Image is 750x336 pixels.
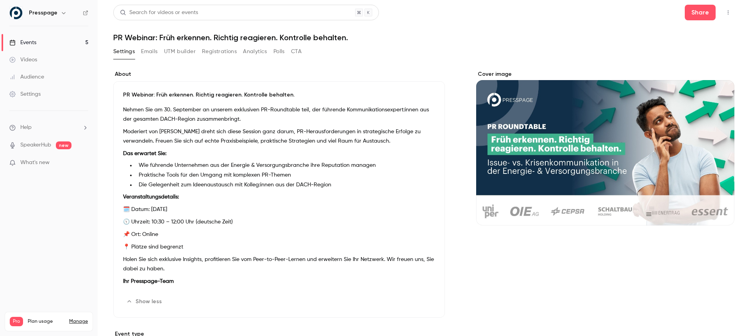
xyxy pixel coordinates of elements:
[113,45,135,58] button: Settings
[9,90,41,98] div: Settings
[20,123,32,132] span: Help
[136,161,435,170] li: Wie führende Unternehmen aus der Energie & Versorgungsbranche ihre Reputation managen
[123,205,435,214] p: 🗓️ Datum: [DATE]
[20,159,50,167] span: What's new
[123,230,435,239] p: 📌 Ort: Online
[79,159,88,166] iframe: Noticeable Trigger
[123,242,435,252] p: 📍 Plätze sind begrenzt
[291,45,302,58] button: CTA
[136,171,435,179] li: Praktische Tools für den Umgang mit komplexen PR-Themen
[69,318,88,325] a: Manage
[10,317,23,326] span: Pro
[9,56,37,64] div: Videos
[9,123,88,132] li: help-dropdown-opener
[123,127,435,146] p: Moderiert von [PERSON_NAME] dreht sich diese Session ganz darum, PR-Herausforderungen in strategi...
[9,73,44,81] div: Audience
[120,9,198,17] div: Search for videos or events
[28,318,64,325] span: Plan usage
[123,151,166,156] strong: Das erwartet Sie:
[123,194,179,200] strong: Veranstaltungsdetails:
[243,45,267,58] button: Analytics
[10,7,22,19] img: Presspage
[29,9,57,17] h6: Presspage
[476,70,734,225] section: Cover image
[123,279,174,284] strong: Ihr Presspage-Team
[56,141,71,149] span: new
[123,217,435,227] p: 🕥 Uhrzeit: 10:30 – 12:00 Uhr (deutsche Zeit)
[9,39,36,46] div: Events
[113,33,734,42] h1: PR Webinar: Früh erkennen. Richtig reagieren. Kontrolle behalten.
[273,45,285,58] button: Polls
[685,5,716,20] button: Share
[202,45,237,58] button: Registrations
[476,70,734,78] label: Cover image
[123,105,435,124] p: Nehmen Sie am 30. September an unserem exklusiven PR-Roundtable teil, der führende Kommunikations...
[136,181,435,189] li: Die Gelegenheit zum Ideenaustausch mit Kolleg:innen aus der DACH-Region
[141,45,157,58] button: Emails
[123,255,435,273] p: Holen Sie sich exklusive Insights, profitieren Sie vom Peer-to-Peer-Lernen und erweitern Sie Ihr ...
[20,141,51,149] a: SpeakerHub
[123,91,435,99] p: PR Webinar: Früh erkennen. Richtig reagieren. Kontrolle behalten.
[164,45,196,58] button: UTM builder
[123,295,166,308] button: Show less
[113,70,445,78] label: About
